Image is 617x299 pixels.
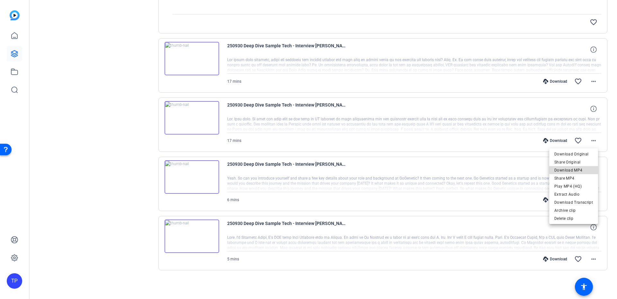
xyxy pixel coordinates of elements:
[554,207,593,214] span: Archive clip
[554,182,593,190] span: Play MP4 (HQ)
[554,199,593,206] span: Download Transcript
[554,215,593,222] span: Delete clip
[554,158,593,166] span: Share Original
[554,166,593,174] span: Download MP4
[554,150,593,158] span: Download Original
[554,174,593,182] span: Share MP4
[554,191,593,198] span: Extract Audio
